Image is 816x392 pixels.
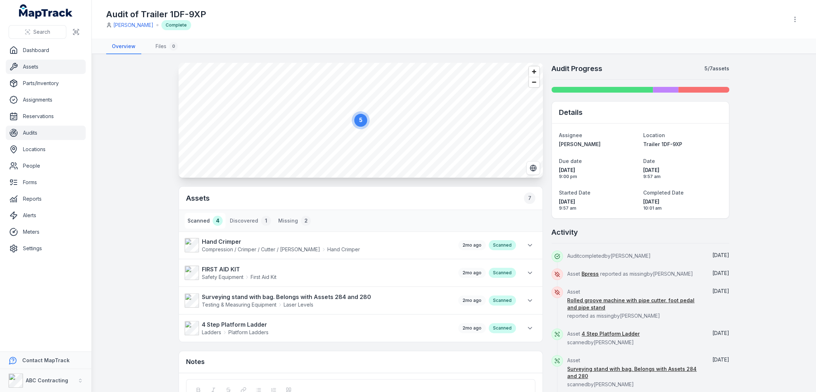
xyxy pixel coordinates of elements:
[462,298,481,303] span: 2mo ago
[643,205,722,211] span: 10:01 am
[462,270,481,275] time: 19/08/2025, 9:59:50 am
[6,43,86,57] a: Dashboard
[712,356,729,363] time: 19/08/2025, 9:59:53 am
[301,216,311,226] div: 2
[643,141,722,148] a: Trailer 1DF-9XP
[185,237,451,253] a: Hand CrimperCompression / Crimper / Cutter / [PERSON_NAME]Hand Crimper
[643,190,684,196] span: Completed Date
[186,192,535,204] h2: Assets
[185,293,451,308] a: Surveying stand with bag. Belongs with Assets 284 and 280Testing & Measuring EquipmentLaser Levels
[284,301,313,308] span: Laser Levels
[712,288,729,294] time: 19/08/2025, 10:01:09 am
[489,240,516,250] div: Scanned
[6,225,86,239] a: Meters
[559,141,637,148] a: [PERSON_NAME]
[567,289,702,319] span: Asset reported as missing by [PERSON_NAME]
[213,216,223,226] div: 4
[6,159,86,173] a: People
[228,329,269,336] span: Platform Ladders
[529,66,539,77] button: Zoom in
[202,320,269,329] strong: 4 Step Platform Ladder
[275,213,314,229] button: Missing2
[559,132,582,138] span: Assignee
[22,357,70,363] strong: Contact MapTrack
[202,237,360,246] strong: Hand Crimper
[251,274,276,281] span: First Aid Kit
[462,325,481,331] time: 19/08/2025, 9:59:57 am
[6,60,86,74] a: Assets
[462,325,481,331] span: 2mo ago
[559,158,582,164] span: Due date
[6,192,86,206] a: Reports
[559,174,637,179] span: 9:00 pm
[19,4,73,19] a: MapTrack
[150,39,184,54] a: Files0
[6,126,86,140] a: Audits
[462,242,481,248] span: 2mo ago
[551,227,578,237] h2: Activity
[169,42,178,51] div: 0
[227,213,274,229] button: Discovered1
[106,9,206,20] h1: Audit of Trailer 1DF-9XP
[567,365,702,380] a: Surveying stand with bag. Belongs with Assets 284 and 280
[643,132,665,138] span: Location
[643,158,655,164] span: Date
[559,190,590,196] span: Started Date
[529,77,539,87] button: Zoom out
[489,295,516,305] div: Scanned
[161,20,191,30] div: Complete
[712,330,729,336] time: 19/08/2025, 9:59:56 am
[202,301,276,308] span: Testing & Measuring Equipment
[9,25,66,39] button: Search
[179,63,543,178] canvas: Map
[582,330,640,337] a: 4 Step Platform Ladder
[582,270,599,277] a: Bpress
[462,270,481,275] span: 2mo ago
[6,208,86,223] a: Alerts
[559,107,583,117] h2: Details
[643,198,722,211] time: 19/08/2025, 10:01:09 am
[559,167,637,174] span: [DATE]
[559,167,637,179] time: 30/08/2025, 9:00:00 pm
[6,76,86,90] a: Parts/Inventory
[643,141,682,147] span: Trailer 1DF-9XP
[6,93,86,107] a: Assignments
[202,246,320,253] span: Compression / Crimper / Cutter / [PERSON_NAME]
[261,216,271,226] div: 1
[643,167,722,174] span: [DATE]
[26,377,68,383] strong: ABC Contracting
[359,117,362,123] text: 5
[712,252,729,258] time: 19/08/2025, 10:01:09 am
[551,64,602,74] h2: Audit Progress
[113,22,153,29] a: [PERSON_NAME]
[202,329,221,336] span: Ladders
[6,109,86,123] a: Reservations
[712,252,729,258] span: [DATE]
[559,198,637,205] span: [DATE]
[6,142,86,157] a: Locations
[202,293,371,301] strong: Surveying stand with bag. Belongs with Assets 284 and 280
[712,330,729,336] span: [DATE]
[559,205,637,211] span: 9:57 am
[524,192,535,204] div: 7
[185,213,226,229] button: Scanned4
[712,288,729,294] span: [DATE]
[6,175,86,190] a: Forms
[567,357,702,387] span: Asset scanned by [PERSON_NAME]
[712,356,729,363] span: [DATE]
[567,271,693,277] span: Asset reported as missing by [PERSON_NAME]
[567,297,702,311] a: Rolled groove machine with pipe cutter, foot pedal and pipe stand
[559,198,637,211] time: 19/08/2025, 9:57:31 am
[489,323,516,333] div: Scanned
[643,174,722,179] span: 9:57 am
[6,241,86,256] a: Settings
[712,270,729,276] time: 19/08/2025, 10:01:09 am
[712,270,729,276] span: [DATE]
[567,253,651,259] span: Audit completed by [PERSON_NAME]
[186,357,205,367] h3: Notes
[202,265,276,274] strong: FIRST AID KIT
[489,268,516,278] div: Scanned
[643,167,722,179] time: 19/08/2025, 9:57:04 am
[185,320,451,336] a: 4 Step Platform LadderLaddersPlatform Ladders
